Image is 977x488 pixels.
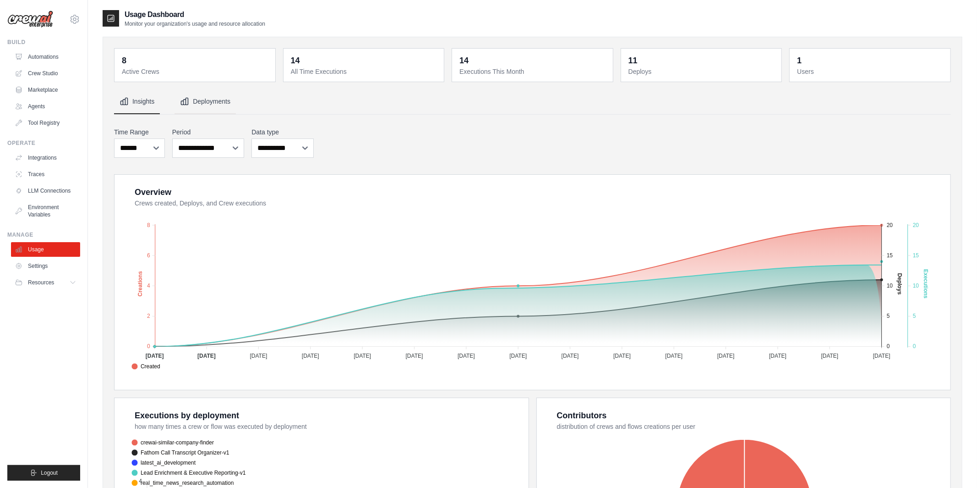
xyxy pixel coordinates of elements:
[887,252,893,259] tspan: 15
[354,353,371,359] tspan: [DATE]
[7,231,80,238] div: Manage
[873,353,890,359] tspan: [DATE]
[509,353,527,359] tspan: [DATE]
[125,9,265,20] h2: Usage Dashboard
[769,353,786,359] tspan: [DATE]
[28,279,54,286] span: Resources
[125,20,265,28] p: Monitor your organization's usage and resource allocation
[557,409,607,422] div: Contributors
[291,54,300,67] div: 14
[11,242,80,257] a: Usage
[821,353,839,359] tspan: [DATE]
[131,438,214,447] span: crewai-similar-company-finder
[135,422,518,431] dt: how many times a crew or flow was executed by deployment
[896,273,903,295] text: Deploys
[137,271,143,297] text: Creations
[147,283,150,289] tspan: 4
[114,128,165,137] label: Time Range
[7,11,53,28] img: Logo
[147,343,150,349] tspan: 0
[11,200,80,222] a: Environment Variables
[887,313,890,319] tspan: 5
[913,313,916,319] tspan: 5
[175,89,236,114] button: Deployments
[628,67,776,76] dt: Deploys
[11,150,80,165] a: Integrations
[887,283,893,289] tspan: 10
[7,39,80,46] div: Build
[147,252,150,259] tspan: 6
[131,362,160,371] span: Created
[11,50,80,64] a: Automations
[717,353,735,359] tspan: [DATE]
[147,313,150,319] tspan: 2
[11,167,80,182] a: Traces
[913,222,919,228] tspan: 20
[147,222,150,228] tspan: 8
[459,67,607,76] dt: Executions This Month
[666,353,683,359] tspan: [DATE]
[922,269,929,299] text: Executions
[131,459,196,467] span: latest_ai_development
[251,128,313,137] label: Data type
[11,83,80,97] a: Marketplace
[613,353,631,359] tspan: [DATE]
[114,89,951,114] nav: Tabs
[131,449,229,457] span: Fathom Call Transcript Organizer-v1
[459,54,469,67] div: 14
[131,469,246,477] span: Lead Enrichment & Executive Reporting-v1
[11,275,80,290] button: Resources
[122,54,126,67] div: 8
[797,67,945,76] dt: Users
[913,343,916,349] tspan: 0
[146,353,164,359] tspan: [DATE]
[291,67,439,76] dt: All Time Executions
[406,353,423,359] tspan: [DATE]
[11,116,80,130] a: Tool Registry
[41,469,58,477] span: Logout
[11,183,80,198] a: LLM Connections
[557,422,940,431] dt: distribution of crews and flows creations per user
[135,409,239,422] div: Executions by deployment
[131,479,234,487] span: real_time_news_research_automation
[114,89,160,114] button: Insights
[458,353,475,359] tspan: [DATE]
[135,186,171,199] div: Overview
[797,54,802,67] div: 1
[562,353,579,359] tspan: [DATE]
[302,353,319,359] tspan: [DATE]
[122,67,270,76] dt: Active Crews
[172,128,245,137] label: Period
[11,99,80,114] a: Agents
[913,283,919,289] tspan: 10
[887,343,890,349] tspan: 0
[197,353,216,359] tspan: [DATE]
[913,252,919,259] tspan: 15
[11,259,80,273] a: Settings
[7,465,80,481] button: Logout
[11,66,80,81] a: Crew Studio
[139,478,142,485] tspan: 4
[7,139,80,147] div: Operate
[887,222,893,228] tspan: 20
[250,353,267,359] tspan: [DATE]
[135,199,939,208] dt: Crews created, Deploys, and Crew executions
[628,54,638,67] div: 11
